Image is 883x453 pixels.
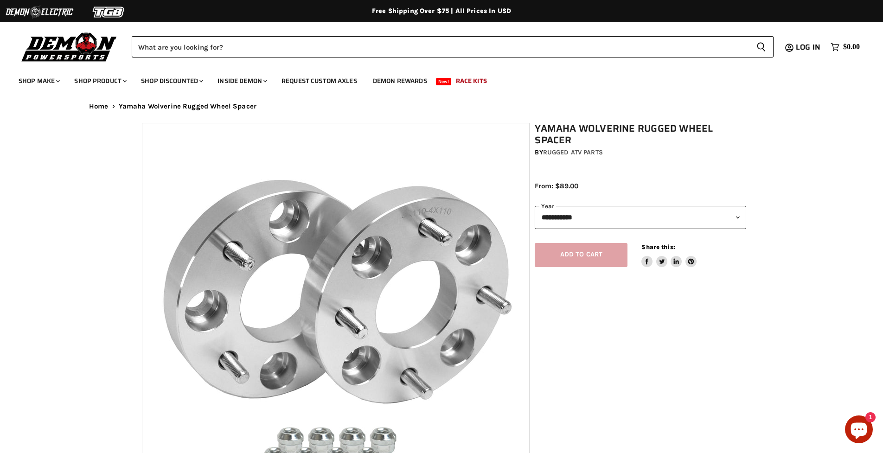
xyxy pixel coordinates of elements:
[543,148,603,156] a: Rugged ATV Parts
[843,43,860,51] span: $0.00
[89,102,109,110] a: Home
[67,71,132,90] a: Shop Product
[826,40,864,54] a: $0.00
[792,43,826,51] a: Log in
[132,36,774,57] form: Product
[842,415,876,446] inbox-online-store-chat: Shopify online store chat
[119,102,256,110] span: Yamaha Wolverine Rugged Wheel Spacer
[70,7,813,15] div: Free Shipping Over $75 | All Prices In USD
[74,3,144,21] img: TGB Logo 2
[12,68,857,90] ul: Main menu
[366,71,434,90] a: Demon Rewards
[134,71,209,90] a: Shop Discounted
[436,78,452,85] span: New!
[641,243,697,268] aside: Share this:
[132,36,749,57] input: Search
[796,41,820,53] span: Log in
[275,71,364,90] a: Request Custom Axles
[535,147,746,158] div: by
[641,243,675,250] span: Share this:
[449,71,494,90] a: Race Kits
[535,182,578,190] span: From: $89.00
[70,102,813,110] nav: Breadcrumbs
[211,71,273,90] a: Inside Demon
[12,71,65,90] a: Shop Make
[19,30,120,63] img: Demon Powersports
[535,206,746,229] select: year
[5,3,74,21] img: Demon Electric Logo 2
[749,36,774,57] button: Search
[535,123,746,146] h1: Yamaha Wolverine Rugged Wheel Spacer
